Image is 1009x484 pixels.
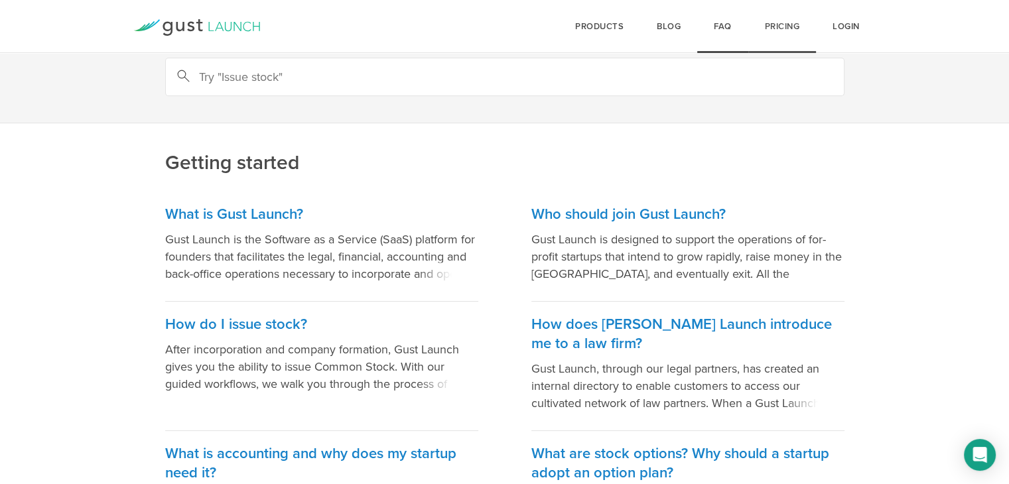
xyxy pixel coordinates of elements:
p: After incorporation and company formation, Gust Launch gives you the ability to issue Common Stoc... [165,341,478,393]
input: Try "Issue stock" [165,58,844,96]
a: Who should join Gust Launch? Gust Launch is designed to support the operations of for-profit star... [531,192,844,302]
h3: What are stock options? Why should a startup adopt an option plan? [531,444,844,483]
p: Gust Launch is the Software as a Service (SaaS) platform for founders that facilitates the legal,... [165,231,478,282]
h3: What is Gust Launch? [165,205,478,224]
h2: Getting started [165,60,844,176]
p: Gust Launch is designed to support the operations of for-profit startups that intend to grow rapi... [531,231,844,282]
a: What is Gust Launch? Gust Launch is the Software as a Service (SaaS) platform for founders that f... [165,192,478,302]
p: Gust Launch, through our legal partners, has created an internal directory to enable customers to... [531,360,844,412]
h3: How do I issue stock? [165,315,478,334]
a: How does [PERSON_NAME] Launch introduce me to a law firm? Gust Launch, through our legal partners... [531,302,844,431]
h3: What is accounting and why does my startup need it? [165,444,478,483]
h3: How does [PERSON_NAME] Launch introduce me to a law firm? [531,315,844,353]
h3: Who should join Gust Launch? [531,205,844,224]
div: Open Intercom Messenger [964,439,996,471]
a: How do I issue stock? After incorporation and company formation, Gust Launch gives you the abilit... [165,302,478,431]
